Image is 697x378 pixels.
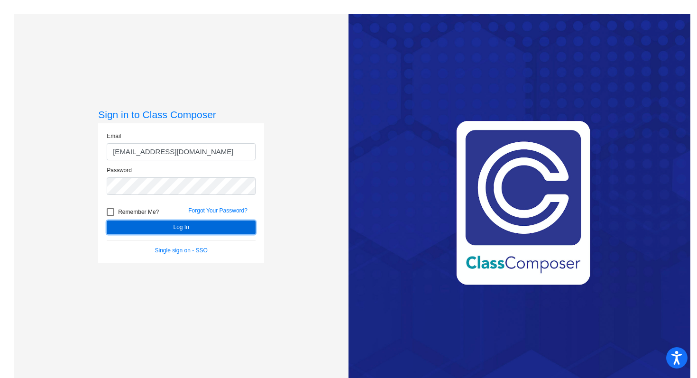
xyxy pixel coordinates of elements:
label: Password [107,166,132,175]
button: Log In [107,221,256,234]
label: Email [107,132,121,140]
h3: Sign in to Class Composer [98,109,264,120]
a: Single sign on - SSO [155,247,208,254]
span: Remember Me? [118,206,159,218]
a: Forgot Your Password? [188,207,248,214]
